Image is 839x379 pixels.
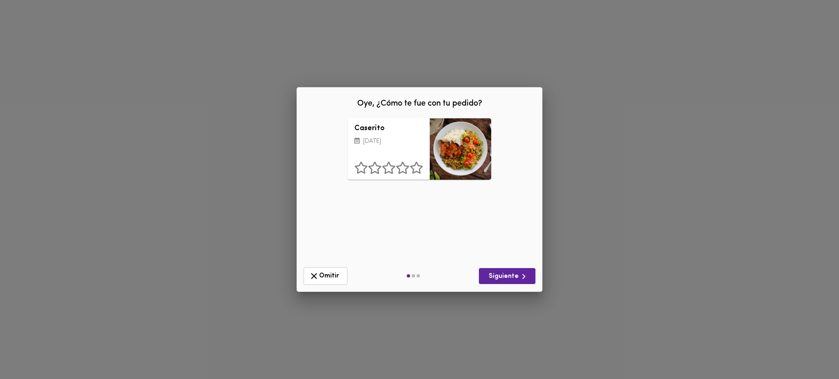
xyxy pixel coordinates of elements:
[357,99,482,108] span: Oye, ¿Cómo te fue con tu pedido?
[479,268,535,284] button: Siguiente
[304,267,347,285] button: Omitir
[354,125,423,133] h3: Caserito
[430,118,491,180] div: Caserito
[485,271,529,282] span: Siguiente
[309,271,342,281] span: Omitir
[354,137,423,147] p: [DATE]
